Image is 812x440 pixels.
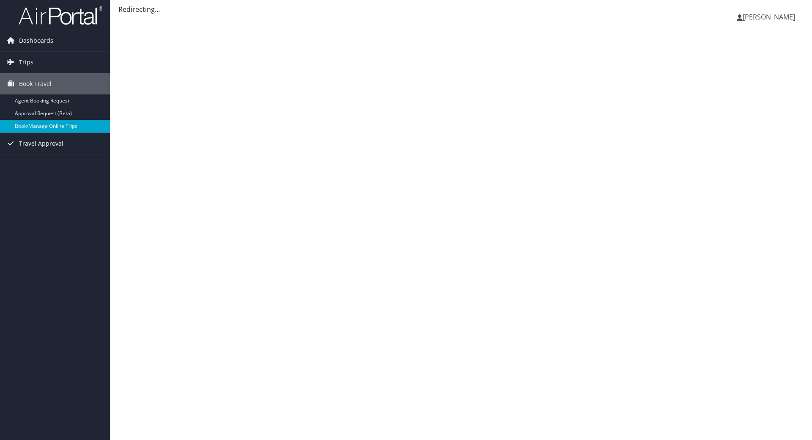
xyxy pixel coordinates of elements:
a: [PERSON_NAME] [737,4,804,30]
span: Travel Approval [19,133,63,154]
span: [PERSON_NAME] [743,12,795,22]
span: Book Travel [19,73,52,94]
img: airportal-logo.png [19,6,103,25]
span: Trips [19,52,33,73]
span: Dashboards [19,30,53,51]
div: Redirecting... [118,4,804,14]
